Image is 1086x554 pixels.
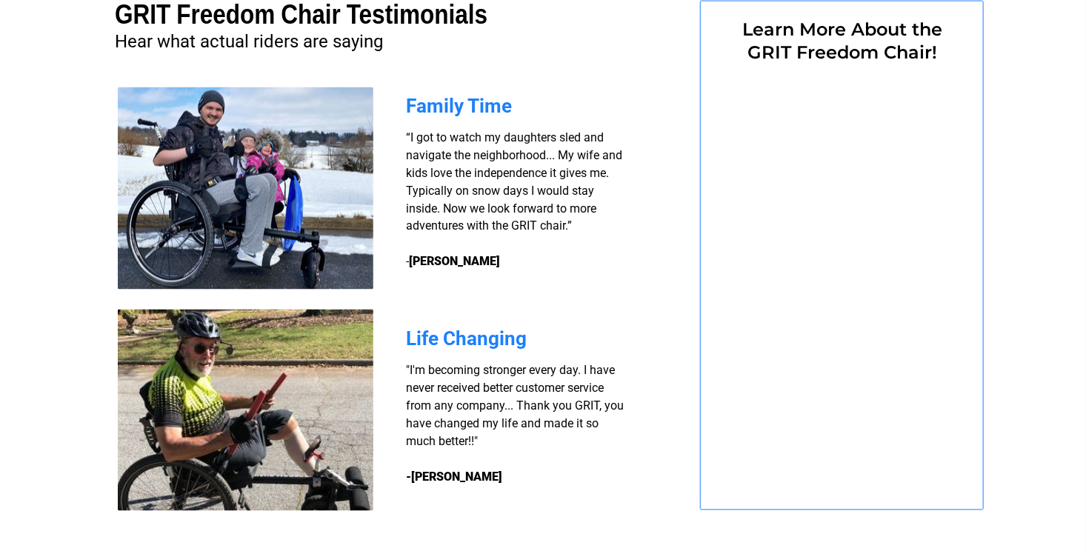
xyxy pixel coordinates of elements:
span: Family Time [406,95,512,117]
span: Life Changing [406,328,527,350]
span: Learn More About the GRIT Freedom Chair! [742,19,942,63]
span: “I got to watch my daughters sled and navigate the neighborhood... My wife and kids love the inde... [406,130,622,269]
span: Hear what actual riders are saying [115,31,383,52]
strong: -[PERSON_NAME] [406,470,502,484]
strong: [PERSON_NAME] [409,255,500,269]
span: "I'm becoming stronger every day. I have never received better customer service from any company.... [406,364,624,449]
iframe: Form 0 [725,73,959,470]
